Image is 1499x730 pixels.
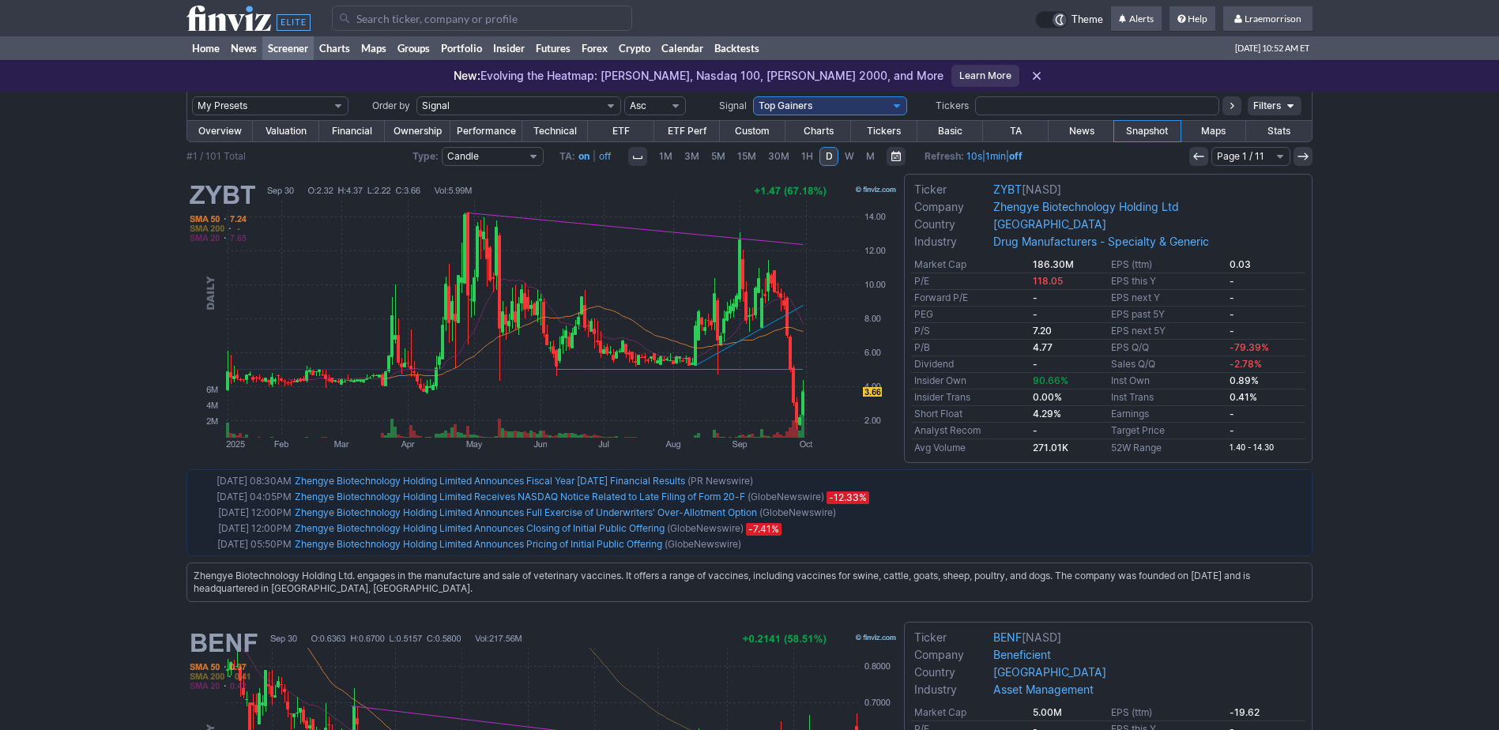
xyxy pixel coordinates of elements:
[314,36,356,60] a: Charts
[861,147,880,166] a: M
[911,257,1030,273] td: Market Cap
[653,147,678,166] a: 1M
[295,491,745,502] a: Zhengye Biotechnology Holding Limited Receives NASDAQ Notice Related to Late Filing of Form 20-F
[925,149,1023,164] span: | |
[911,373,1030,389] td: Insider Own
[936,100,969,111] span: Tickers
[993,683,1094,696] a: Asset Management
[613,36,656,60] a: Crypto
[911,323,1030,340] td: P/S
[706,147,731,166] a: 5M
[684,150,699,162] span: 3M
[1235,36,1309,60] span: [DATE] 10:52 AM ET
[412,150,439,162] b: Type:
[993,235,1209,248] b: Drug Manufacturers - Specialty & Generic
[1072,11,1103,28] span: Theme
[911,216,990,233] td: Country
[186,563,1313,602] div: Zhengye Biotechnology Holding Ltd. engages in the manufacture and sale of veterinary vaccines. It...
[1108,323,1226,340] td: EPS next 5Y
[1033,424,1038,436] b: -
[253,121,318,141] a: Valuation
[1108,290,1226,307] td: EPS next Y
[1230,275,1234,287] b: -
[1033,408,1061,420] b: 4.29%
[1230,308,1234,320] b: -
[1049,121,1114,141] a: News
[911,290,1030,307] td: Forward P/E
[1033,374,1068,386] span: 90.66%
[1108,356,1226,373] td: Sales Q/Q
[1230,374,1259,386] b: 0.89%
[801,150,813,162] span: 1H
[1230,443,1274,452] small: 1.40 - 14.30
[454,68,943,84] p: Evolving the Heatmap: [PERSON_NAME], Nasdaq 100, [PERSON_NAME] 2000, and More
[1033,706,1062,718] b: 5.00M
[759,506,836,518] span: (GlobeNewswire)
[186,184,898,453] img: ZYBT - Zhengye Biotechnology Holding Ltd - Stock Price Chart
[1108,273,1226,290] td: EPS this Y
[656,36,709,60] a: Calendar
[911,681,990,698] td: Industry
[1108,406,1226,423] td: Earnings
[851,121,917,141] a: Tickers
[819,147,838,166] a: D
[190,521,293,536] td: [DATE] 12:00PM
[659,150,672,162] span: 1M
[911,198,990,216] td: Company
[827,491,869,504] span: -12.33%
[435,36,488,60] a: Portfolio
[1035,11,1103,28] a: Theme
[732,147,762,166] a: 15M
[1108,389,1226,406] td: Inst Trans
[911,406,1030,423] td: Short Float
[826,150,833,162] span: D
[450,121,522,141] a: Performance
[911,664,990,681] td: Country
[1230,325,1234,337] b: -
[925,150,964,162] b: Refresh:
[1181,121,1246,141] a: Maps
[990,181,1305,198] td: [NASD]
[887,147,906,166] button: Range
[667,522,744,534] span: (GlobeNewswire)
[951,65,1019,87] a: Learn More
[1230,358,1262,370] span: -2.78%
[687,475,753,487] span: (PR Newswire)
[356,36,392,60] a: Maps
[1230,424,1234,436] b: -
[911,273,1030,290] td: P/E
[1033,292,1038,303] b: -
[454,69,480,82] span: New:
[1033,391,1062,403] b: 0.00%
[785,121,851,141] a: Charts
[190,489,293,505] td: [DATE] 04:05PM
[679,147,705,166] a: 3M
[654,121,720,141] a: ETF Perf
[1230,292,1234,303] b: -
[1230,391,1257,403] b: 0.41%
[796,147,819,166] a: 1H
[262,36,314,60] a: Screener
[911,356,1030,373] td: Dividend
[719,100,747,111] span: Signal
[1033,275,1063,287] span: 118.05
[392,36,435,60] a: Groups
[665,538,741,550] span: (GlobeNewswire)
[588,121,653,141] a: ETF
[319,121,385,141] a: Financial
[372,100,410,111] span: Order by
[186,36,225,60] a: Home
[295,538,662,550] a: Zhengye Biotechnology Holding Limited Announces Pricing of Initial Public Offering
[1245,13,1301,24] span: Lraemorrison
[186,149,246,164] div: #1 / 101 Total
[295,522,665,534] a: Zhengye Biotechnology Holding Limited Announces Closing of Initial Public Offering
[990,629,1305,646] td: [NASD]
[866,150,875,162] span: M
[1033,341,1053,353] b: 4.77
[993,217,1106,231] a: [GEOGRAPHIC_DATA]
[993,665,1106,679] b: [GEOGRAPHIC_DATA]
[993,648,1051,661] a: Beneficient
[839,147,860,166] a: W
[711,150,725,162] span: 5M
[845,150,854,162] span: W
